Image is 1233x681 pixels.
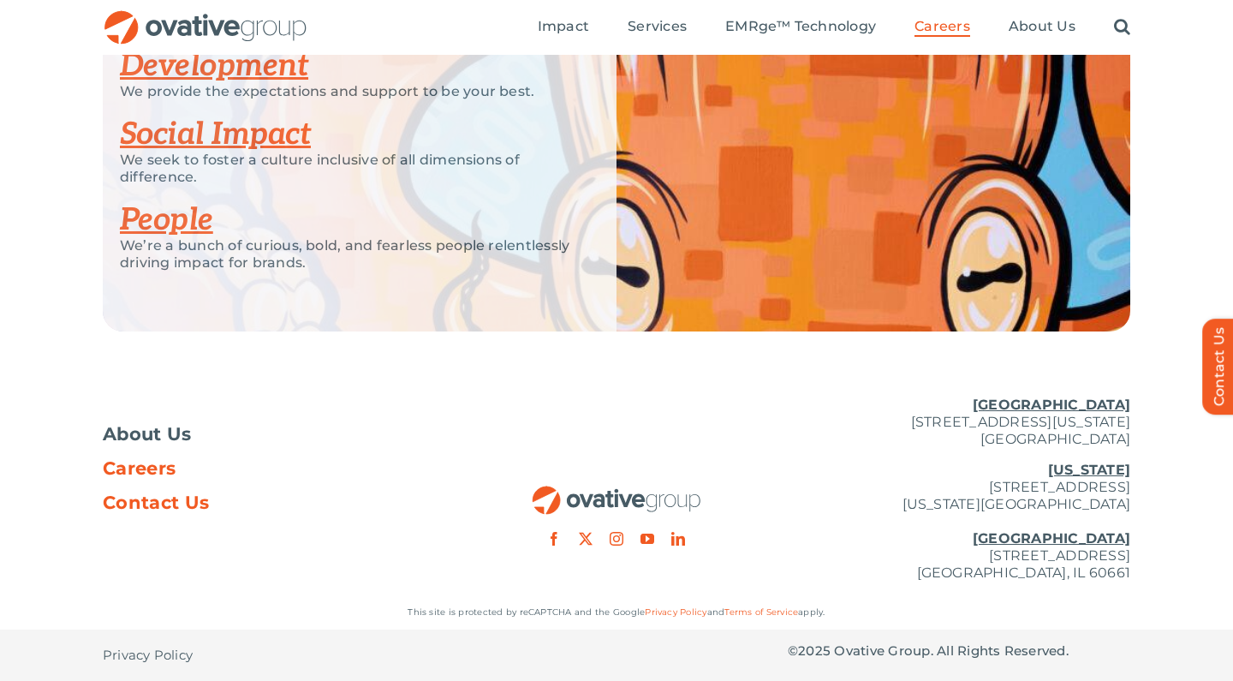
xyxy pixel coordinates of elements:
[547,532,561,546] a: facebook
[1048,462,1130,478] u: [US_STATE]
[914,18,970,35] span: Careers
[798,642,831,659] span: 2025
[120,152,574,186] p: We seek to foster a culture inclusive of all dimensions of difference.
[788,397,1130,448] p: [STREET_ADDRESS][US_STATE] [GEOGRAPHIC_DATA]
[1009,18,1075,37] a: About Us
[538,18,589,35] span: Impact
[610,532,623,546] a: instagram
[103,460,176,477] span: Careers
[103,426,445,443] a: About Us
[640,532,654,546] a: youtube
[788,642,1130,660] p: © Ovative Group. All Rights Reserved.
[531,484,702,500] a: OG_Full_horizontal_RGB
[1114,18,1130,37] a: Search
[1009,18,1075,35] span: About Us
[538,18,589,37] a: Impact
[628,18,687,37] a: Services
[103,630,193,681] a: Privacy Policy
[579,532,593,546] a: twitter
[103,494,209,511] span: Contact Us
[120,83,574,100] p: We provide the expectations and support to be your best.
[103,630,445,681] nav: Footer - Privacy Policy
[120,237,574,272] p: We’re a bunch of curious, bold, and fearless people relentlessly driving impact for brands.
[103,426,192,443] span: About Us
[120,201,213,239] a: People
[973,530,1130,547] u: [GEOGRAPHIC_DATA]
[914,18,970,37] a: Careers
[973,397,1130,413] u: [GEOGRAPHIC_DATA]
[788,462,1130,582] p: [STREET_ADDRESS] [US_STATE][GEOGRAPHIC_DATA] [STREET_ADDRESS] [GEOGRAPHIC_DATA], IL 60661
[671,532,685,546] a: linkedin
[103,494,445,511] a: Contact Us
[645,606,706,618] a: Privacy Policy
[120,47,308,85] a: Development
[628,18,687,35] span: Services
[120,116,311,153] a: Social Impact
[724,606,798,618] a: Terms of Service
[103,426,445,511] nav: Footer Menu
[103,460,445,477] a: Careers
[103,647,193,664] span: Privacy Policy
[103,604,1130,621] p: This site is protected by reCAPTCHA and the Google and apply.
[103,9,308,25] a: OG_Full_horizontal_RGB
[725,18,876,37] a: EMRge™ Technology
[725,18,876,35] span: EMRge™ Technology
